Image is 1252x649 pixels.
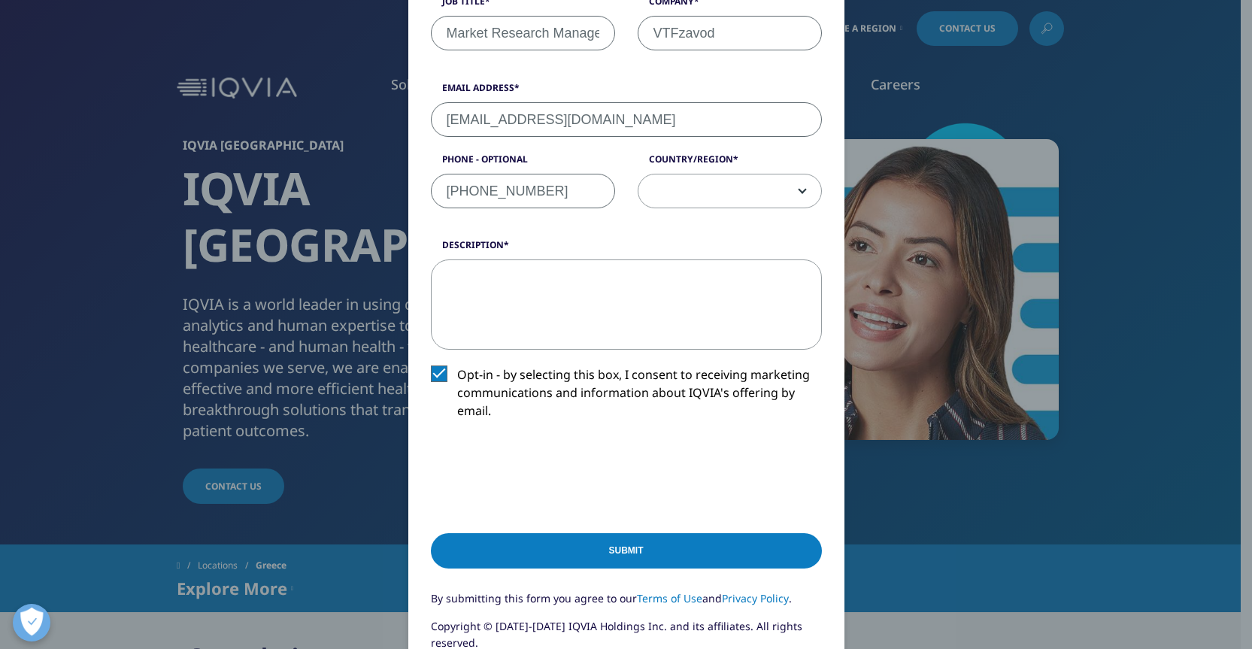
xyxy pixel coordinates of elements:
p: By submitting this form you agree to our and . [431,590,822,618]
label: Country/Region [638,153,822,174]
a: Terms of Use [637,591,702,605]
iframe: reCAPTCHA [431,444,659,502]
label: Phone - Optional [431,153,615,174]
label: Description [431,238,822,259]
label: Opt-in - by selecting this box, I consent to receiving marketing communications and information a... [431,365,822,428]
label: Email Address [431,81,822,102]
input: Submit [431,533,822,569]
button: Open Preferences [13,604,50,641]
a: Privacy Policy [722,591,789,605]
